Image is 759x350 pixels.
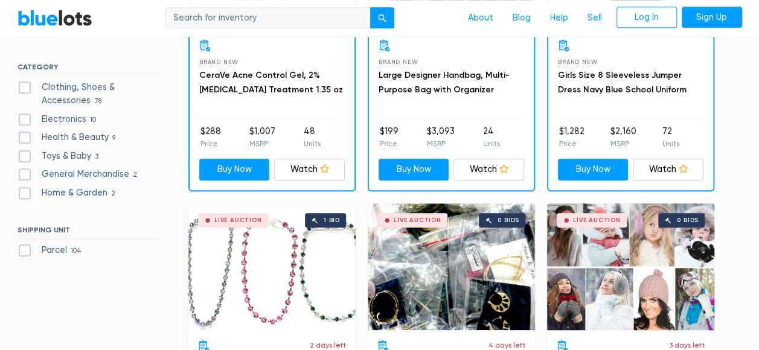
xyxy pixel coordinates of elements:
a: Sign Up [682,7,742,28]
a: CeraVe Acne Control Gel, 2% [MEDICAL_DATA] Treatment 1.35 oz [199,70,343,95]
span: Brand New [199,59,239,65]
li: 48 [304,125,321,149]
span: 104 [67,246,86,256]
div: Live Auction [214,217,262,223]
span: 2 [107,189,120,199]
span: Brand New [558,59,597,65]
div: 0 bids [677,217,699,223]
a: BlueLots [18,9,92,27]
a: Live Auction 0 bids [368,203,535,330]
li: 72 [662,125,679,149]
p: Units [483,138,500,149]
div: 1 bid [324,217,340,223]
p: Units [304,138,321,149]
li: $1,007 [249,125,275,149]
li: $1,282 [559,125,584,149]
a: Watch [453,159,524,180]
a: Buy Now [199,159,270,180]
input: Search for inventory [165,7,371,29]
span: 3 [91,152,103,162]
p: Price [200,138,221,149]
label: Electronics [18,113,100,126]
h6: SHIPPING UNIT [18,226,162,239]
span: 9 [109,133,120,143]
span: Brand New [379,59,418,65]
h6: CATEGORY [18,63,162,76]
a: Buy Now [558,159,629,180]
span: 2 [129,171,141,180]
li: $2,160 [610,125,636,149]
a: Blog [503,7,540,30]
a: Buy Now [379,159,449,180]
a: Watch [274,159,345,180]
label: Health & Beauty [18,131,120,144]
a: Live Auction 1 bid [188,203,356,330]
a: Live Auction 0 bids [547,203,714,330]
li: $199 [380,125,399,149]
a: Watch [633,159,703,180]
a: Log In [616,7,677,28]
li: 24 [483,125,500,149]
label: Clothing, Shoes & Accessories [18,81,162,107]
a: Girls Size 8 Sleeveless Jumper Dress Navy Blue School Uniform [558,70,687,95]
p: Price [380,138,399,149]
label: General Merchandise [18,168,141,181]
label: Parcel [18,244,86,257]
div: Live Auction [394,217,441,223]
a: Sell [578,7,612,30]
a: About [458,7,503,30]
span: 78 [91,97,106,106]
label: Home & Garden [18,186,120,200]
label: Toys & Baby [18,150,103,163]
p: Price [559,138,584,149]
p: MSRP [249,138,275,149]
a: Help [540,7,578,30]
a: Large Designer Handbag, Multi-Purpose Bag with Organizer [379,70,510,95]
p: Units [662,138,679,149]
p: MSRP [427,138,455,149]
div: Live Auction [573,217,621,223]
span: 10 [86,115,100,125]
p: MSRP [610,138,636,149]
li: $3,093 [427,125,455,149]
div: 0 bids [498,217,519,223]
li: $288 [200,125,221,149]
